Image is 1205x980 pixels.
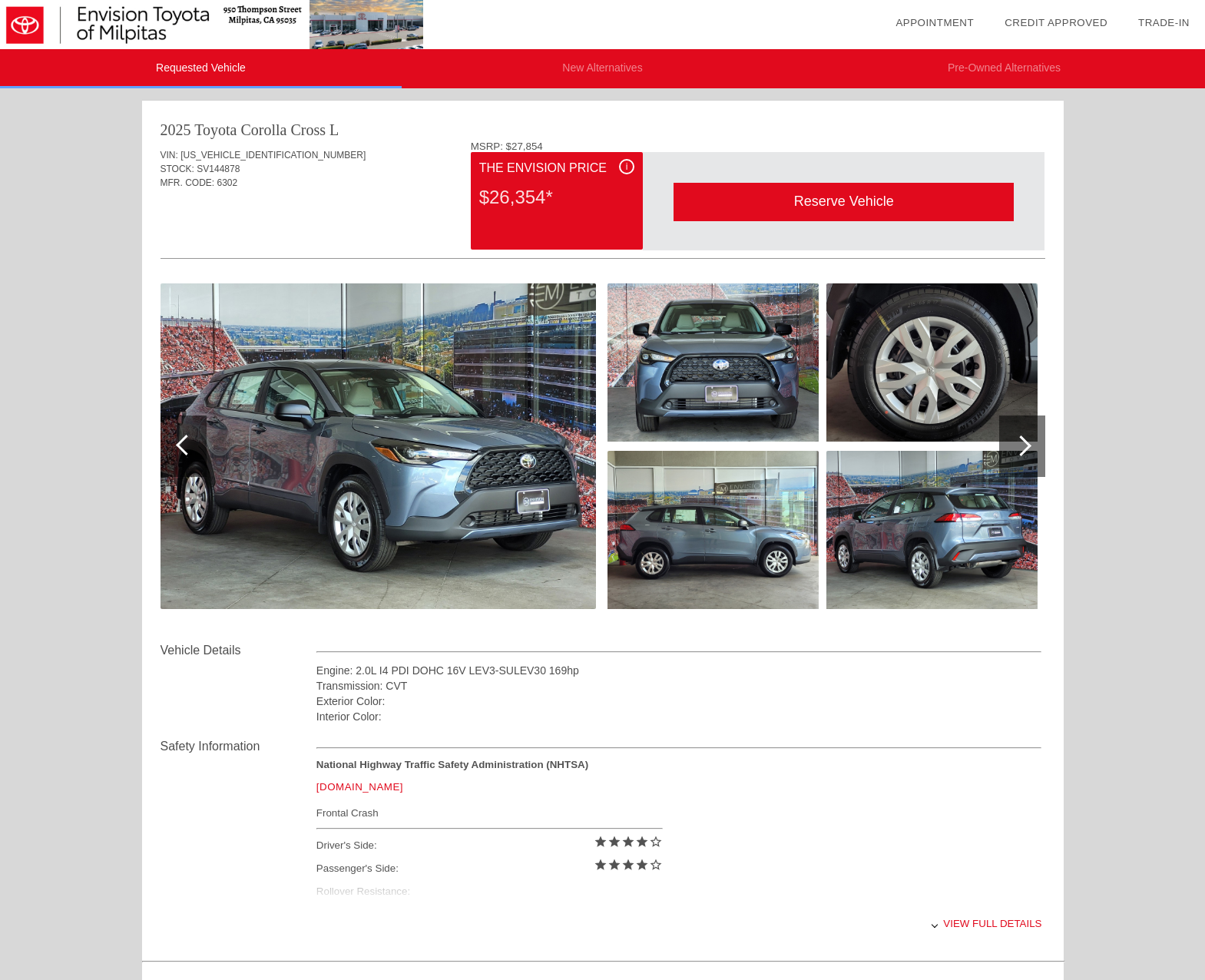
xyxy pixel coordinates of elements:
span: i [626,161,628,172]
a: [DOMAIN_NAME] [316,781,403,793]
div: Safety Information [161,737,316,756]
i: star [635,835,649,849]
div: Driver's Side: [316,834,663,857]
i: star [607,835,621,849]
img: image.aspx [607,451,819,609]
img: image.aspx [161,283,596,609]
i: star_border [649,835,663,849]
strong: National Highway Traffic Safety Administration (NHTSA) [316,759,588,770]
a: Credit Approved [1005,17,1107,28]
a: Appointment [895,17,974,28]
span: VIN: [161,150,178,161]
div: Interior Color: [316,709,1042,724]
i: star [594,858,607,872]
div: Quoted on [DATE] 11:28:00 PM [161,213,1045,237]
span: SV144878 [197,164,240,174]
i: star [594,835,607,849]
i: star [607,858,621,872]
img: image.aspx [607,283,819,442]
img: image.aspx [826,451,1038,609]
li: New Alternatives [402,49,803,88]
i: star [621,858,635,872]
div: Passenger's Side: [316,857,663,880]
div: Frontal Crash [316,803,663,823]
div: Transmission: CVT [316,678,1042,694]
div: The Envision Price [479,159,634,177]
span: MFR. CODE: [161,177,215,188]
i: star [621,835,635,849]
div: $26,354* [479,177,634,217]
div: View full details [316,905,1042,942]
div: MSRP: $27,854 [471,141,1045,152]
div: L [329,119,339,141]
div: 2025 Toyota Corolla Cross [161,119,326,141]
i: star [635,858,649,872]
div: Reserve Vehicle [674,183,1014,220]
li: Pre-Owned Alternatives [803,49,1205,88]
span: 6302 [217,177,238,188]
span: [US_VEHICLE_IDENTIFICATION_NUMBER] [180,150,366,161]
i: star_border [649,858,663,872]
span: STOCK: [161,164,194,174]
a: Trade-In [1138,17,1190,28]
div: Vehicle Details [161,641,316,660]
img: image.aspx [826,283,1038,442]
div: Exterior Color: [316,694,1042,709]
div: Engine: 2.0L I4 PDI DOHC 16V LEV3-SULEV30 169hp [316,663,1042,678]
